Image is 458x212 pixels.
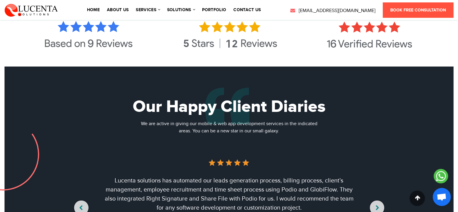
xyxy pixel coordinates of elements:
div: We are active in giving our mobile & web app development services in the indicated areas. You can... [139,120,319,135]
a: portfolio [202,8,226,12]
a: About Us [107,8,129,12]
a: services [136,8,160,12]
a: [EMAIL_ADDRESS][DOMAIN_NAME] [290,7,375,14]
img: google reviews [178,1,280,49]
span: Book Free Consultation [390,8,446,13]
a: Home [87,8,100,12]
a: contact us [233,8,261,12]
a: Book Free Consultation [383,2,453,18]
img: Lucenta Solutions [5,3,58,17]
img: goodfirms reviews [38,1,139,49]
img: clutch reviews [319,1,420,49]
a: Open chat [433,188,451,206]
a: solutions [167,8,195,12]
span: Our Happy Client Diaries [133,97,326,117]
